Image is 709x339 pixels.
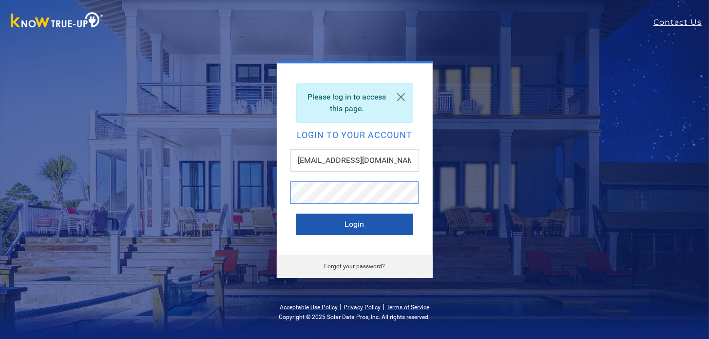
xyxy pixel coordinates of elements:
a: Privacy Policy [344,304,381,311]
div: Please log in to access this page. [296,83,413,123]
button: Login [296,214,413,235]
h2: Login to your account [296,131,413,140]
span: | [383,302,384,311]
input: Email [290,149,419,172]
span: | [340,302,342,311]
a: Contact Us [653,17,709,28]
a: Forgot your password? [324,263,385,270]
a: Close [389,83,413,111]
img: Know True-Up [6,10,108,32]
a: Acceptable Use Policy [280,304,338,311]
a: Terms of Service [386,304,429,311]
